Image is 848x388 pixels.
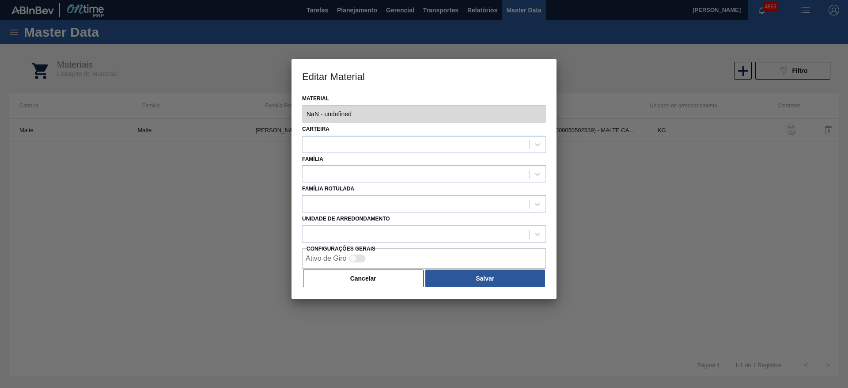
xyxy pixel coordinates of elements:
[307,246,375,252] label: Configurações Gerais
[302,126,329,132] label: Carteira
[291,59,556,93] h3: Editar Material
[302,186,354,192] label: Família Rotulada
[302,156,323,162] label: Família
[302,216,390,222] label: Unidade de arredondamento
[303,270,424,287] button: Cancelar
[302,92,546,105] label: Material
[425,270,545,287] button: Salvar
[306,255,346,262] label: Ativo de Giro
